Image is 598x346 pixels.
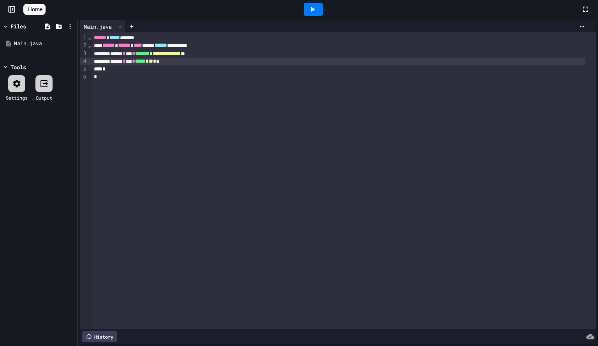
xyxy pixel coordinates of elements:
span: Home [28,5,42,13]
div: Main.java [14,40,75,47]
div: 6 [80,73,88,81]
span: Fold line [88,42,91,49]
div: 1 [80,34,88,42]
div: 3 [80,50,88,58]
span: Fold line [88,34,91,40]
div: 5 [80,65,88,73]
div: Output [36,94,52,101]
div: 2 [80,42,88,49]
div: History [82,331,117,342]
div: Tools [11,63,26,71]
div: Settings [6,94,28,101]
div: 4 [80,58,88,65]
div: Main.java [80,23,116,31]
div: Files [11,22,26,30]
